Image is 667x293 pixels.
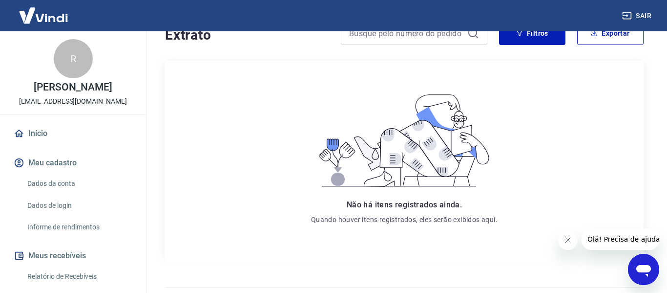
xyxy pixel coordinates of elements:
a: Dados da conta [23,174,134,194]
input: Busque pelo número do pedido [349,26,463,41]
button: Meus recebíveis [12,245,134,267]
a: Relatório de Recebíveis [23,267,134,287]
p: [PERSON_NAME] [34,82,112,92]
iframe: Mensagem da empresa [582,228,659,250]
iframe: Fechar mensagem [558,230,578,250]
a: Dados de login [23,196,134,216]
button: Meu cadastro [12,152,134,174]
div: R [54,39,93,78]
a: Informe de rendimentos [23,217,134,237]
p: Quando houver itens registrados, eles serão exibidos aqui. [311,215,498,225]
p: [EMAIL_ADDRESS][DOMAIN_NAME] [19,96,127,107]
span: Não há itens registrados ainda. [347,200,462,209]
a: Início [12,123,134,144]
h4: Extrato [165,25,329,45]
img: Vindi [12,0,75,30]
button: Sair [620,7,655,25]
button: Filtros [499,22,565,45]
span: Olá! Precisa de ajuda? [6,7,82,15]
iframe: Botão para abrir a janela de mensagens [628,254,659,285]
button: Exportar [577,22,644,45]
